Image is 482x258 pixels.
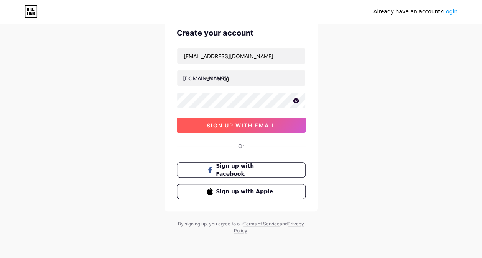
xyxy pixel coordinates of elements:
[373,8,457,16] div: Already have an account?
[177,184,306,199] button: Sign up with Apple
[216,188,275,196] span: Sign up with Apple
[243,221,280,227] a: Terms of Service
[238,142,244,150] div: Or
[177,70,305,86] input: username
[177,48,305,64] input: Email
[443,8,457,15] a: Login
[183,74,228,82] div: [DOMAIN_NAME]/
[216,162,275,178] span: Sign up with Facebook
[177,27,306,39] div: Create your account
[177,162,306,178] button: Sign up with Facebook
[207,122,275,129] span: sign up with email
[177,118,306,133] button: sign up with email
[176,220,306,234] div: By signing up, you agree to our and .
